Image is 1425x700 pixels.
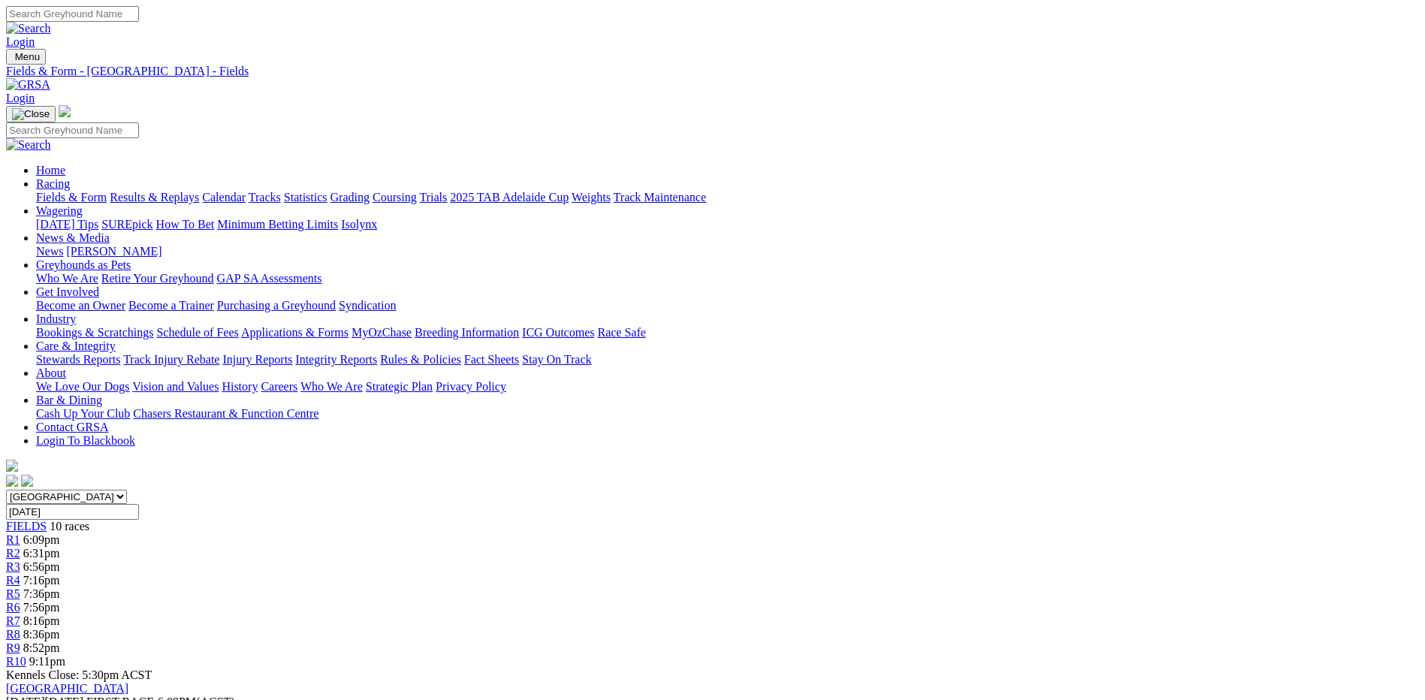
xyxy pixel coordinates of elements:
a: Get Involved [36,285,99,298]
a: News [36,245,63,258]
a: Bookings & Scratchings [36,326,153,339]
a: Purchasing a Greyhound [217,299,336,312]
a: R7 [6,614,20,627]
span: R4 [6,574,20,587]
a: How To Bet [156,218,215,231]
span: 10 races [50,520,89,533]
a: R10 [6,655,26,668]
div: News & Media [36,245,1419,258]
input: Search [6,6,139,22]
a: Vision and Values [132,380,219,393]
span: 6:31pm [23,547,60,560]
a: Home [36,164,65,177]
a: R8 [6,628,20,641]
a: Fact Sheets [464,353,519,366]
a: Stewards Reports [36,353,120,366]
span: 8:16pm [23,614,60,627]
a: [DATE] Tips [36,218,98,231]
a: Strategic Plan [366,380,433,393]
input: Select date [6,504,139,520]
a: Tracks [249,191,281,204]
a: Become a Trainer [128,299,214,312]
span: Kennels Close: 5:30pm ACST [6,668,152,681]
a: Care & Integrity [36,339,116,352]
button: Toggle navigation [6,106,56,122]
div: Industry [36,326,1419,339]
a: Calendar [202,191,246,204]
a: Rules & Policies [380,353,461,366]
a: Who We Are [36,272,98,285]
a: 2025 TAB Adelaide Cup [450,191,569,204]
a: Wagering [36,204,83,217]
a: R9 [6,641,20,654]
span: Menu [15,51,40,62]
a: Isolynx [341,218,377,231]
a: Login [6,35,35,48]
div: Greyhounds as Pets [36,272,1419,285]
span: 6:56pm [23,560,60,573]
a: R5 [6,587,20,600]
a: Statistics [284,191,328,204]
a: MyOzChase [352,326,412,339]
a: Results & Replays [110,191,199,204]
a: Chasers Restaurant & Function Centre [133,407,319,420]
a: Careers [261,380,297,393]
a: Racing [36,177,70,190]
a: Industry [36,312,76,325]
a: About [36,367,66,379]
div: About [36,380,1419,394]
a: R1 [6,533,20,546]
a: Schedule of Fees [156,326,238,339]
span: 8:36pm [23,628,60,641]
a: Track Maintenance [614,191,706,204]
a: R3 [6,560,20,573]
a: Integrity Reports [295,353,377,366]
img: GRSA [6,78,50,92]
a: GAP SA Assessments [217,272,322,285]
img: logo-grsa-white.png [6,460,18,472]
a: SUREpick [101,218,152,231]
div: Wagering [36,218,1419,231]
a: Fields & Form [36,191,107,204]
a: [GEOGRAPHIC_DATA] [6,682,128,695]
a: Login To Blackbook [36,434,135,447]
span: 7:36pm [23,587,60,600]
a: Track Injury Rebate [123,353,219,366]
div: Get Involved [36,299,1419,312]
a: Applications & Forms [241,326,349,339]
a: Fields & Form - [GEOGRAPHIC_DATA] - Fields [6,65,1419,78]
a: R6 [6,601,20,614]
a: Greyhounds as Pets [36,258,131,271]
a: Login [6,92,35,104]
a: History [222,380,258,393]
a: ICG Outcomes [522,326,594,339]
div: Care & Integrity [36,353,1419,367]
span: 7:56pm [23,601,60,614]
a: Privacy Policy [436,380,506,393]
a: [PERSON_NAME] [66,245,162,258]
a: Become an Owner [36,299,125,312]
img: Search [6,22,51,35]
span: 6:09pm [23,533,60,546]
a: FIELDS [6,520,47,533]
a: Race Safe [597,326,645,339]
a: Contact GRSA [36,421,108,433]
a: Grading [331,191,370,204]
div: Bar & Dining [36,407,1419,421]
a: Stay On Track [522,353,591,366]
a: News & Media [36,231,110,244]
a: Breeding Information [415,326,519,339]
a: We Love Our Dogs [36,380,129,393]
span: 8:52pm [23,641,60,654]
a: R2 [6,547,20,560]
a: Trials [419,191,447,204]
a: Bar & Dining [36,394,102,406]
